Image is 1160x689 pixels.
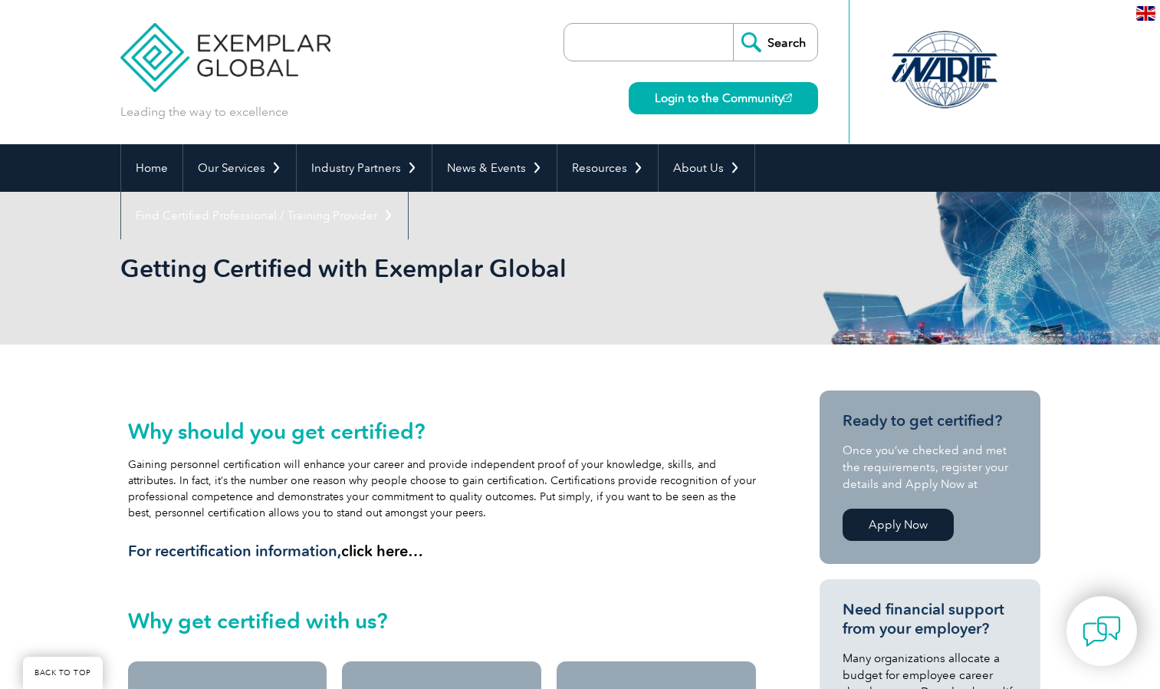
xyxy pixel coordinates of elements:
[183,144,296,192] a: Our Services
[1136,6,1155,21] img: en
[128,419,757,561] div: Gaining personnel certification will enhance your career and provide independent proof of your kn...
[843,600,1017,638] h3: Need financial support from your employer?
[784,94,792,102] img: open_square.png
[843,442,1017,493] p: Once you’ve checked and met the requirements, register your details and Apply Now at
[1083,612,1121,651] img: contact-chat.png
[128,419,757,443] h2: Why should you get certified?
[121,192,408,239] a: Find Certified Professional / Training Provider
[733,24,817,61] input: Search
[120,104,288,120] p: Leading the way to excellence
[120,253,709,283] h1: Getting Certified with Exemplar Global
[629,82,818,114] a: Login to the Community
[121,144,182,192] a: Home
[557,144,658,192] a: Resources
[23,657,103,689] a: BACK TO TOP
[128,542,757,561] h3: For recertification information,
[128,608,757,633] h2: Why get certified with us?
[341,542,423,560] a: click here…
[297,144,432,192] a: Industry Partners
[432,144,557,192] a: News & Events
[843,509,954,541] a: Apply Now
[843,411,1017,430] h3: Ready to get certified?
[659,144,754,192] a: About Us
